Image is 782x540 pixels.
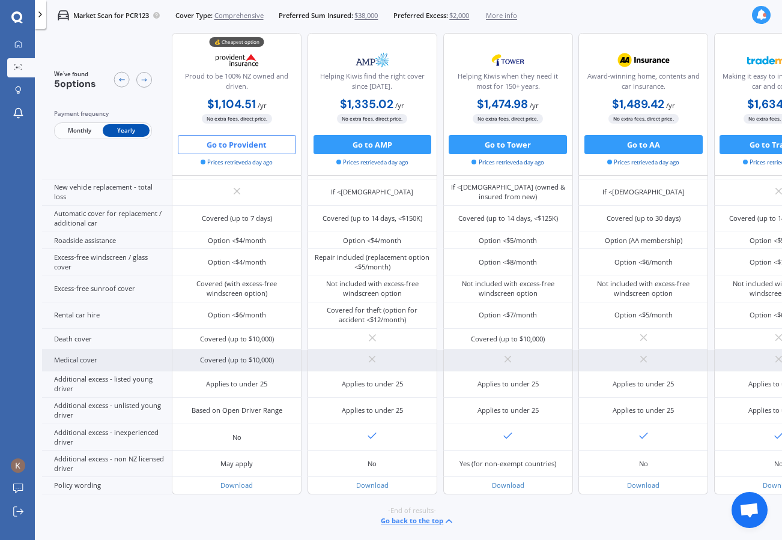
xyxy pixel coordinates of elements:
[449,11,469,20] span: $2,000
[368,459,377,469] div: No
[202,115,272,124] span: No extra fees, direct price.
[214,11,264,20] span: Comprehensive
[479,236,537,245] div: Option <$5/month
[479,257,537,267] div: Option <$8/month
[42,232,172,249] div: Roadside assistance
[613,406,674,415] div: Applies to under 25
[42,249,172,275] div: Excess-free windscreen / glass cover
[42,206,172,232] div: Automatic cover for replacement / additional car
[180,71,293,95] div: Proud to be 100% NZ owned and driven.
[42,179,172,206] div: New vehicle replacement - total loss
[42,302,172,329] div: Rental car hire
[258,101,267,110] span: / yr
[477,406,539,415] div: Applies to under 25
[54,70,96,79] span: We've found
[486,11,517,20] span: More info
[587,71,700,95] div: Award-winning home, contents and car insurance.
[207,97,256,112] b: $1,104.51
[42,371,172,398] div: Additional excess - listed young driver
[201,158,273,167] span: Prices retrieved a day ago
[210,38,264,47] div: 💰 Cheapest option
[388,506,436,515] span: -End of results-
[354,11,378,20] span: $38,000
[42,398,172,424] div: Additional excess - unlisted young driver
[459,459,556,469] div: Yes (for non-exempt countries)
[612,97,664,112] b: $1,489.42
[42,424,172,451] div: Additional excess - inexperienced driver
[202,214,272,223] div: Covered (up to 7 days)
[584,135,703,154] button: Go to AA
[342,379,403,389] div: Applies to under 25
[315,305,430,325] div: Covered for theft (option for accident <$12/month)
[342,406,403,415] div: Applies to under 25
[42,275,172,302] div: Excess-free sunroof cover
[732,492,768,528] a: Open chat
[54,77,96,90] span: 5 options
[42,329,172,350] div: Death cover
[232,433,241,442] div: No
[471,334,545,344] div: Covered (up to $10,000)
[42,451,172,477] div: Additional excess - non NZ licensed driver
[530,101,539,110] span: / yr
[476,48,540,72] img: Tower.webp
[315,253,430,272] div: Repair included (replacement option <$5/month)
[314,135,432,154] button: Go to AMP
[178,135,296,154] button: Go to Provident
[200,355,274,365] div: Covered (up to $10,000)
[323,214,422,223] div: Covered (up to 14 days, <$150K)
[42,477,172,494] div: Policy wording
[208,310,266,320] div: Option <$6/month
[315,279,430,298] div: Not included with excess-free windscreen option
[471,158,544,167] span: Prices retrieved a day ago
[58,10,69,21] img: car.f15378c7a67c060ca3f3.svg
[450,279,566,298] div: Not included with excess-free windscreen option
[611,48,675,72] img: AA.webp
[614,310,673,320] div: Option <$5/month
[356,481,389,490] a: Download
[492,481,524,490] a: Download
[666,101,675,110] span: / yr
[56,125,103,137] span: Monthly
[393,11,448,20] span: Preferred Excess:
[180,279,295,298] div: Covered (with excess-free windscreen option)
[175,11,213,20] span: Cover Type:
[449,135,567,154] button: Go to Tower
[316,71,429,95] div: Helping Kiwis find the right cover since [DATE].
[607,158,679,167] span: Prices retrieved a day ago
[54,109,152,119] div: Payment frequency
[341,48,404,72] img: AMP.webp
[11,458,25,473] img: ACg8ocLzf_wVnAgNFAfUOa2ZWc6BEZ_A2KbAZhHpBkv2C3lu7oB7Mg=s96-c
[103,125,150,137] span: Yearly
[340,97,393,112] b: $1,335.02
[42,350,172,371] div: Medical cover
[627,481,659,490] a: Download
[279,11,353,20] span: Preferred Sum Insured:
[208,236,266,245] div: Option <$4/month
[477,97,528,112] b: $1,474.98
[192,406,282,415] div: Based on Open Driver Range
[586,279,701,298] div: Not included with excess-free windscreen option
[208,257,266,267] div: Option <$4/month
[381,515,455,527] button: Go back to the top
[336,158,408,167] span: Prices retrieved a day ago
[206,379,267,389] div: Applies to under 25
[613,379,674,389] div: Applies to under 25
[605,236,682,245] div: Option (AA membership)
[477,379,539,389] div: Applies to under 25
[200,334,274,344] div: Covered (up to $10,000)
[458,214,558,223] div: Covered (up to 14 days, <$125K)
[639,459,648,469] div: No
[73,11,149,20] p: Market Scan for PCR123
[450,182,566,202] div: If <[DEMOGRAPHIC_DATA] (owned & insured from new)
[343,236,401,245] div: Option <$4/month
[331,187,413,197] div: If <[DEMOGRAPHIC_DATA]
[451,71,564,95] div: Helping Kiwis when they need it most for 150+ years.
[608,115,679,124] span: No extra fees, direct price.
[602,187,685,197] div: If <[DEMOGRAPHIC_DATA]
[205,48,269,72] img: Provident.png
[479,310,537,320] div: Option <$7/month
[473,115,543,124] span: No extra fees, direct price.
[337,115,407,124] span: No extra fees, direct price.
[614,257,673,267] div: Option <$6/month
[220,459,253,469] div: May apply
